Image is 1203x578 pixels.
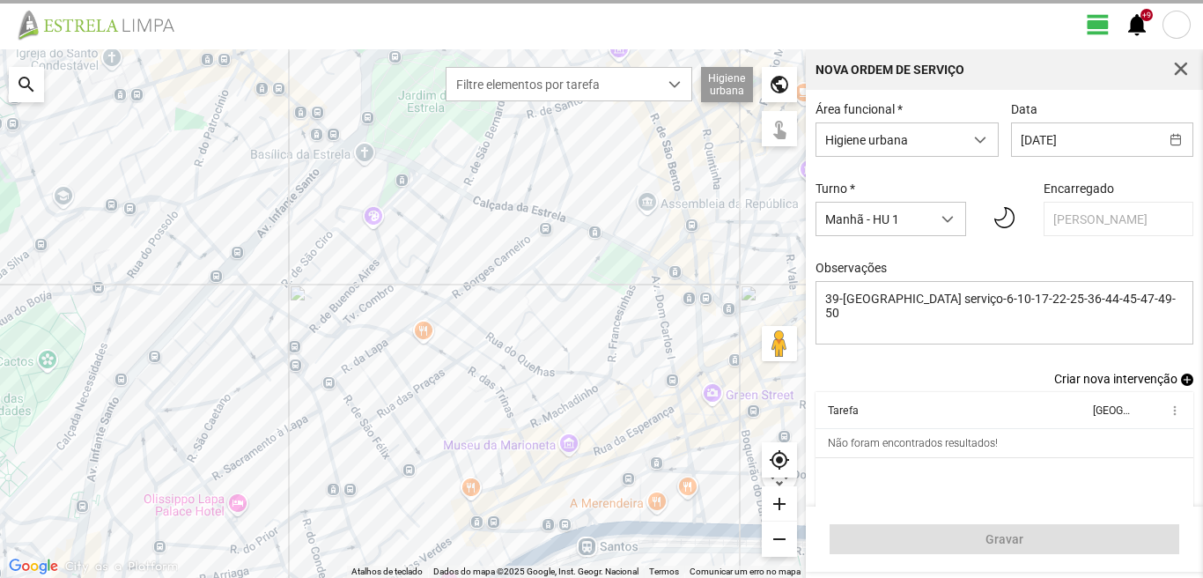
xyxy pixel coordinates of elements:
div: remove [762,522,797,557]
div: +9 [1140,9,1153,21]
img: 01n.svg [994,199,1015,236]
div: add [762,486,797,522]
label: Observações [816,261,887,275]
div: Higiene urbana [701,67,753,102]
span: Criar nova intervenção [1054,372,1177,386]
a: Termos (abre num novo separador) [649,567,679,576]
span: view_day [1085,11,1111,38]
div: public [762,67,797,102]
span: more_vert [1167,404,1181,418]
img: file [12,9,194,41]
div: [GEOGRAPHIC_DATA] [1092,404,1129,417]
button: Gravar [830,524,1179,554]
div: Tarefa [828,404,859,417]
label: Encarregado [1044,182,1114,196]
span: Filtre elementos por tarefa [447,68,658,100]
div: my_location [762,442,797,478]
div: touch_app [762,111,797,146]
label: Turno * [816,182,855,196]
a: Abrir esta área no Google Maps (abre uma nova janela) [4,555,63,578]
span: Higiene urbana [816,123,963,156]
label: Área funcional * [816,102,903,116]
span: Gravar [839,532,1170,546]
div: Não foram encontrados resultados! [828,437,998,449]
span: notifications [1124,11,1150,38]
span: Manhã - HU 1 [816,203,931,235]
div: Nova Ordem de Serviço [816,63,964,76]
div: dropdown trigger [931,203,965,235]
span: add [1181,374,1193,386]
button: Atalhos de teclado [351,566,423,578]
button: Arraste o Pegman para o mapa para abrir o Street View [762,326,797,361]
div: dropdown trigger [658,68,692,100]
label: Data [1011,102,1037,116]
img: Google [4,555,63,578]
div: search [9,67,44,102]
span: Dados do mapa ©2025 Google, Inst. Geogr. Nacional [433,567,638,576]
div: dropdown trigger [963,123,998,156]
a: Comunicar um erro no mapa [690,567,801,576]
